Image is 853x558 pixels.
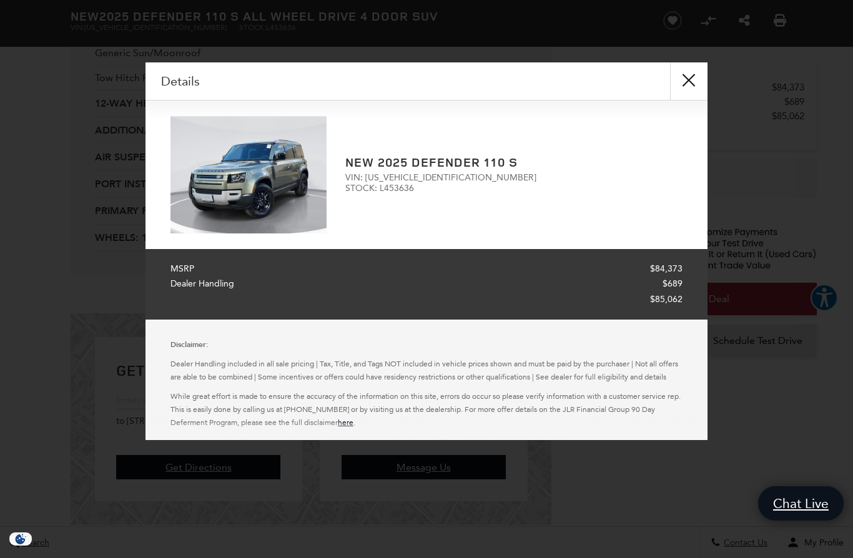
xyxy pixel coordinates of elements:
[170,358,683,384] p: Dealer Handling included in all sale pricing | Tax, Title, and Tags NOT included in vehicle price...
[170,340,209,350] strong: Disclaimer:
[170,292,683,308] a: $85,062
[170,262,200,277] span: MSRP
[145,62,708,100] div: Details
[170,262,683,277] a: MSRP $84,373
[338,418,353,427] a: here
[170,436,683,449] p: Vehicle shown is for illustrative purposes. Actual vehicle image and details may differ. Vehicle ...
[170,277,240,292] span: Dealer Handling
[345,183,683,193] span: STOCK: L453636
[345,172,683,183] span: VIN: [US_VEHICLE_IDENTIFICATION_NUMBER]
[670,62,708,100] button: close
[650,292,683,308] span: $85,062
[650,262,683,277] span: $84,373
[767,495,835,512] span: Chat Live
[663,277,683,292] span: $689
[758,486,844,521] a: Chat Live
[170,277,683,292] a: Dealer Handling $689
[345,155,683,169] h2: New 2025 Defender 110 S
[6,532,35,546] section: Click to Open Cookie Consent Modal
[170,390,683,429] p: While great effort is made to ensure the accuracy of the information on this site, errors do occu...
[170,116,327,233] img: 2025 LAND ROVER Defender 110 S
[6,532,35,546] img: Opt-Out Icon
